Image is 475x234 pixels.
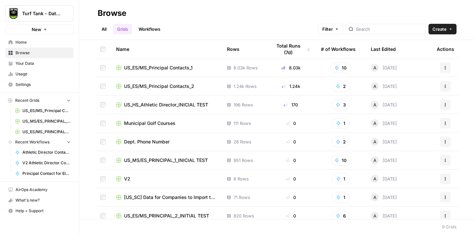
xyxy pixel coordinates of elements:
[371,82,397,90] div: [DATE]
[124,175,130,182] span: V2
[5,195,74,206] button: What's new?
[5,5,74,22] button: Workspace: Turf Tank - Data Team
[116,83,216,90] a: US_ES/MS_Principal Contacts_2
[22,10,62,17] span: Turf Tank - Data Team
[135,24,164,34] a: Workflows
[318,24,343,34] button: Filter
[234,101,253,108] span: 196 Rows
[5,79,74,90] a: Settings
[22,149,71,155] span: Athletic Director Contact for High Schools
[116,120,216,127] a: Municipal Golf Courses
[15,97,39,103] span: Recent Grids
[371,119,397,127] div: [DATE]
[124,138,170,145] span: Dept. Phone Number
[5,184,74,195] a: AirOps Academy
[371,64,397,72] div: [DATE]
[5,24,74,34] button: New
[271,40,310,58] div: Total Runs (7d)
[32,26,41,33] span: New
[332,211,350,221] button: 6
[16,82,71,88] span: Settings
[373,64,376,71] span: A
[428,24,457,34] button: Create
[116,175,216,182] a: V2
[371,138,397,146] div: [DATE]
[271,83,310,90] div: 1.24k
[356,26,423,32] input: Search
[98,8,126,19] div: Browse
[373,83,376,90] span: A
[373,175,376,182] span: A
[373,138,376,145] span: A
[124,213,209,219] span: US_ES/MS_PRINCIPAL_2_INITIAL TEST
[5,37,74,48] a: Home
[373,194,376,201] span: A
[12,116,74,127] a: US_MS/ES_PRINCIPAL_1_INICIAL TEST
[116,101,216,108] a: US_HS_Athletic Director_INICIAL TEST
[22,160,71,166] span: V2 Athletic Director Contact for High Schools
[234,194,250,201] span: 71 Rows
[5,96,74,105] button: Recent Grids
[22,108,71,114] span: US_ES/MS_Principal Contacts_1
[12,158,74,168] a: V2 Athletic Director Contact for High Schools
[16,187,71,193] span: AirOps Academy
[332,136,350,147] button: 2
[234,83,257,90] span: 1.24k Rows
[332,118,350,129] button: 1
[322,26,333,32] span: Filter
[271,157,310,164] div: 0
[16,71,71,77] span: Usage
[5,206,74,216] button: Help + Support
[271,175,310,182] div: 0
[16,208,71,214] span: Help + Support
[332,174,350,184] button: 1
[8,8,19,19] img: Turf Tank - Data Team Logo
[116,157,216,164] a: US_MS/ES_PRINCIPAL_1_INICIAL TEST
[15,139,49,145] span: Recent Workflows
[234,157,253,164] span: 951 Rows
[12,147,74,158] a: Athletic Director Contact for High Schools
[371,101,397,109] div: [DATE]
[371,40,396,58] div: Last Edited
[22,171,71,176] span: Principal Contact for Elementary Schools
[332,192,350,203] button: 1
[234,64,258,71] span: 8.03k Rows
[373,213,376,219] span: A
[124,194,216,201] span: [US_SC] Data for Companies to Import to HubSpot
[227,40,239,58] div: Rows
[116,138,216,145] a: Dept. Phone Number
[332,81,350,92] button: 2
[16,60,71,66] span: Your Data
[98,24,111,34] a: All
[271,64,310,71] div: 8.03k
[234,138,251,145] span: 26 Rows
[371,212,397,220] div: [DATE]
[124,157,208,164] span: US_MS/ES_PRINCIPAL_1_INICIAL TEST
[16,50,71,56] span: Browse
[442,223,457,230] div: 9 Grids
[271,120,310,127] div: 0
[271,194,310,201] div: 0
[371,175,397,183] div: [DATE]
[22,118,71,124] span: US_MS/ES_PRINCIPAL_1_INICIAL TEST
[124,64,193,71] span: US_ES/MS_Principal Contacts_1
[234,120,251,127] span: 111 Rows
[432,26,447,32] span: Create
[330,155,351,166] button: 10
[116,194,216,201] a: [US_SC] Data for Companies to Import to HubSpot
[330,62,351,73] button: 10
[12,168,74,179] a: Principal Contact for Elementary Schools
[371,193,397,201] div: [DATE]
[116,40,216,58] div: Name
[321,40,356,58] div: # of Workflows
[271,138,310,145] div: 0
[437,40,454,58] div: Actions
[371,156,397,164] div: [DATE]
[271,101,310,108] div: 170
[234,175,249,182] span: 6 Rows
[234,213,254,219] span: 820 Rows
[373,120,376,127] span: A
[16,39,71,45] span: Home
[116,213,216,219] a: US_ES/MS_PRINCIPAL_2_INITIAL TEST
[373,157,376,164] span: A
